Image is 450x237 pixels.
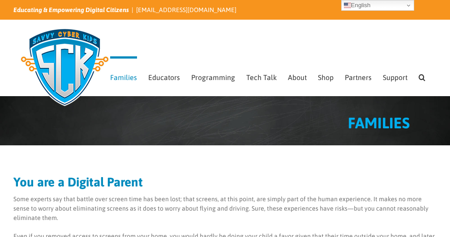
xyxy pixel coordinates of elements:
a: Educators [148,56,180,96]
a: Partners [345,56,372,96]
a: Shop [318,56,334,96]
span: Support [383,74,407,81]
nav: Main Menu [110,56,437,96]
span: FAMILIES [348,114,410,131]
p: Some experts say that battle over screen time has been lost; that screens, at this point, are sim... [13,195,437,223]
span: Tech Talk [246,74,277,81]
a: [EMAIL_ADDRESS][DOMAIN_NAME] [136,6,236,13]
a: Support [383,56,407,96]
a: About [288,56,307,96]
i: Educating & Empowering Digital Citizens [13,6,129,13]
span: Families [110,74,137,81]
a: Families [110,56,137,96]
h2: You are a Digital Parent [13,176,437,188]
img: en [344,2,351,9]
span: Partners [345,74,372,81]
span: Educators [148,74,180,81]
img: Savvy Cyber Kids Logo [13,22,116,112]
a: Search [419,56,425,96]
span: About [288,74,307,81]
span: Programming [191,74,235,81]
a: Tech Talk [246,56,277,96]
a: Programming [191,56,235,96]
span: Shop [318,74,334,81]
